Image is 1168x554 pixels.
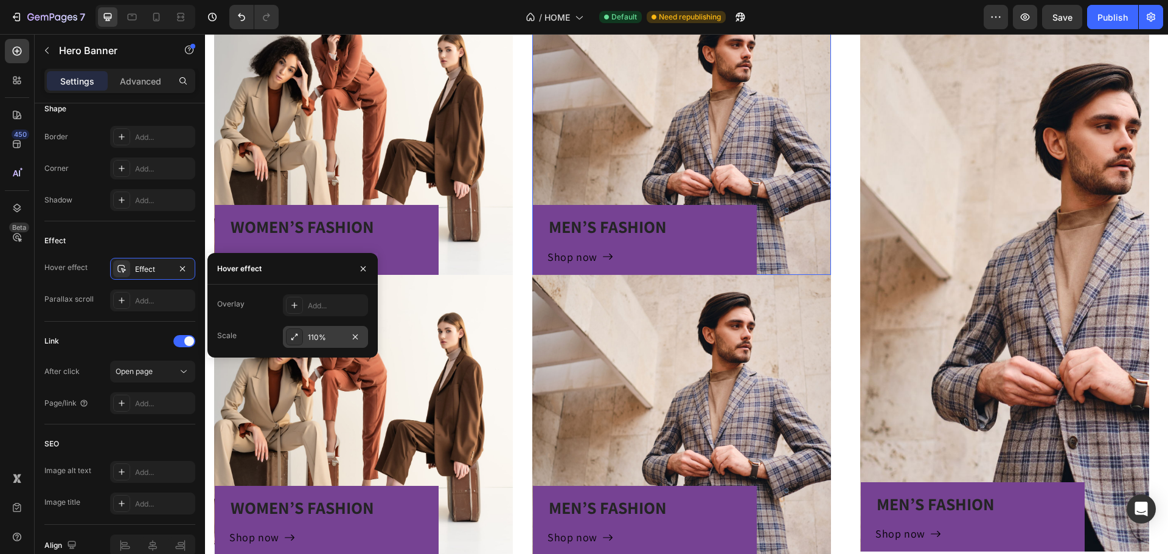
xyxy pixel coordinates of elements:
[344,463,536,485] p: MEN’S FASHION
[44,294,94,305] div: Parallax scroll
[59,43,162,58] p: Hero Banner
[611,12,637,23] span: Default
[672,459,864,481] p: MEN’S FASHION
[342,215,392,230] div: Shop now
[44,336,59,347] div: Link
[342,496,392,511] div: Shop now
[9,223,29,232] div: Beta
[44,131,68,142] div: Border
[5,5,91,29] button: 7
[44,465,91,476] div: Image alt text
[205,34,1168,554] iframe: Design area
[1127,494,1156,524] div: Open Intercom Messenger
[670,492,720,507] div: Shop now
[110,361,195,383] button: Open page
[80,10,85,24] p: 7
[308,300,365,311] div: Add...
[135,499,192,510] div: Add...
[1052,12,1072,23] span: Save
[44,438,59,449] div: SEO
[116,367,153,376] span: Open page
[217,299,245,310] div: Overlay
[44,262,88,273] div: Hover effect
[135,398,192,409] div: Add...
[12,130,29,139] div: 450
[342,496,408,511] button: Shop now
[670,492,736,507] button: Shop now
[344,182,536,204] p: MEN’S FASHION
[44,195,72,206] div: Shadow
[24,496,74,511] div: Shop now
[659,12,721,23] span: Need republishing
[135,195,192,206] div: Add...
[44,163,69,174] div: Corner
[44,366,80,377] div: After click
[544,11,570,24] span: HOME
[217,263,262,274] div: Hover effect
[44,497,80,508] div: Image title
[135,264,170,275] div: Effect
[120,75,161,88] p: Advanced
[44,398,89,409] div: Page/link
[229,5,279,29] div: Undo/Redo
[24,496,90,511] button: Shop now
[217,330,237,341] div: Scale
[308,332,343,343] div: 110%
[135,296,192,306] div: Add...
[44,538,79,554] div: Align
[135,467,192,478] div: Add...
[135,164,192,175] div: Add...
[44,103,66,114] div: Shape
[1087,5,1138,29] button: Publish
[26,463,218,485] p: WOMEN’S FASHION
[539,11,542,24] span: /
[342,215,408,230] button: Shop now
[60,75,94,88] p: Settings
[1097,11,1128,24] div: Publish
[1042,5,1082,29] button: Save
[44,235,66,246] div: Effect
[135,132,192,143] div: Add...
